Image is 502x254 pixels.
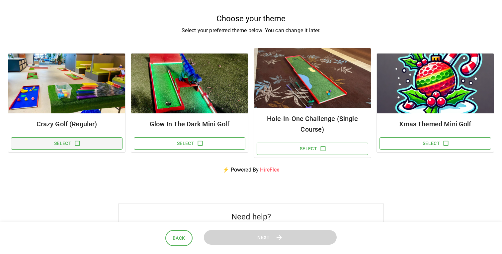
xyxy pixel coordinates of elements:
[257,143,368,155] button: Select
[173,234,185,242] span: Back
[231,211,271,222] h5: Need help?
[8,27,494,35] p: Select your preferred theme below. You can change it later.
[204,230,337,245] button: Next
[11,137,123,150] button: Select
[377,54,494,113] img: Package
[136,119,243,129] h6: Glow In The Dark Mini Golf
[257,233,270,242] span: Next
[165,230,193,246] button: Back
[260,167,279,173] a: HireFlex
[214,158,287,182] p: ⚡ Powered By
[259,113,366,135] h6: Hole-In-One Challenge (Single Course)
[131,54,248,113] img: Package
[14,119,120,129] h6: Crazy Golf (Regular)
[8,13,494,24] h5: Choose your theme
[254,48,371,108] img: Package
[134,137,245,150] button: Select
[379,137,491,150] button: Select
[8,54,125,113] img: Package
[382,119,488,129] h6: Xmas Themed Mini Golf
